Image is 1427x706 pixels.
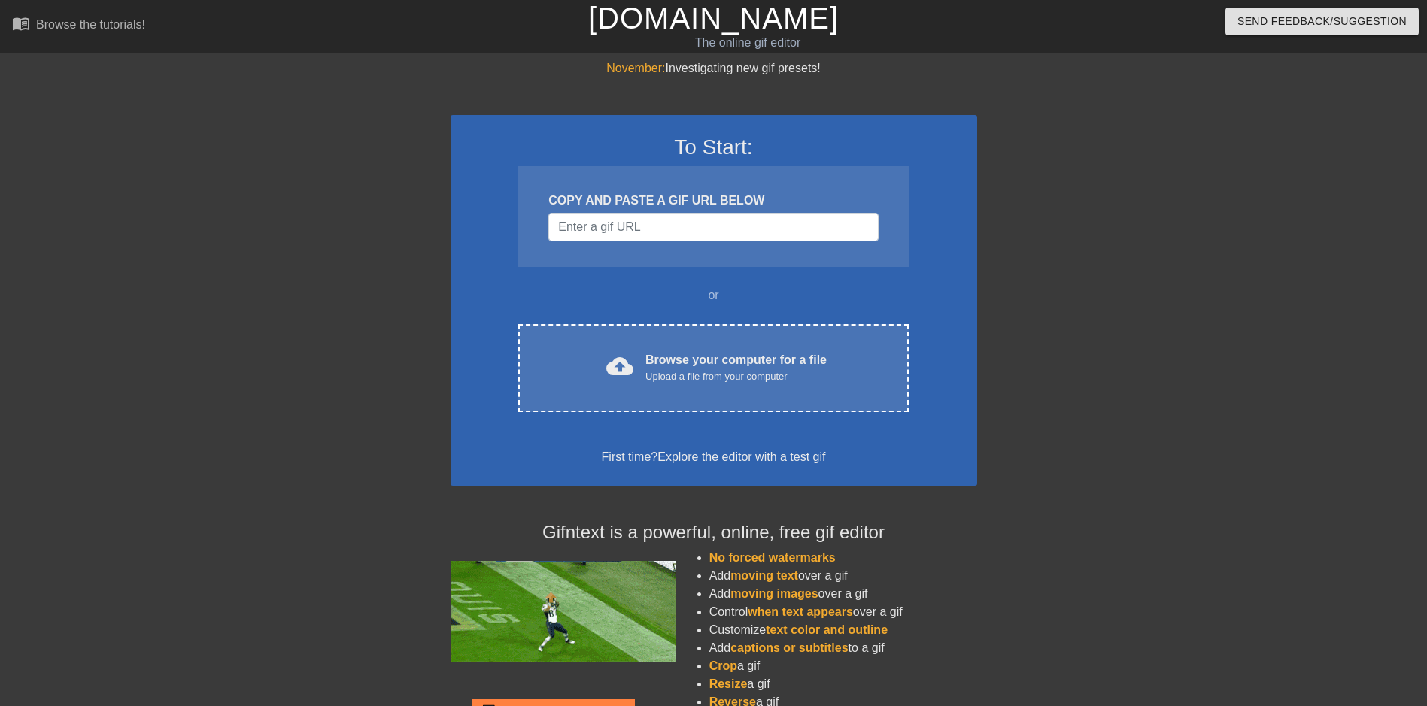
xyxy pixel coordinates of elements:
[709,567,977,585] li: Add over a gif
[483,34,1012,52] div: The online gif editor
[645,351,827,384] div: Browse your computer for a file
[709,659,737,672] span: Crop
[709,621,977,639] li: Customize
[1225,8,1419,35] button: Send Feedback/Suggestion
[709,675,977,693] li: a gif
[730,587,818,600] span: moving images
[470,448,958,466] div: First time?
[766,623,888,636] span: text color and outline
[709,585,977,603] li: Add over a gif
[451,59,977,77] div: Investigating new gif presets!
[606,62,665,74] span: November:
[709,551,836,564] span: No forced watermarks
[709,639,977,657] li: Add to a gif
[588,2,839,35] a: [DOMAIN_NAME]
[709,657,977,675] li: a gif
[730,641,848,654] span: captions or subtitles
[709,677,748,690] span: Resize
[548,213,878,241] input: Username
[606,353,633,380] span: cloud_upload
[36,18,145,31] div: Browse the tutorials!
[709,603,977,621] li: Control over a gif
[12,14,30,32] span: menu_book
[490,286,938,305] div: or
[451,561,676,662] img: football_small.gif
[657,450,825,463] a: Explore the editor with a test gif
[12,14,145,38] a: Browse the tutorials!
[470,135,958,160] h3: To Start:
[548,192,878,210] div: COPY AND PASTE A GIF URL BELOW
[645,369,827,384] div: Upload a file from your computer
[451,522,977,544] h4: Gifntext is a powerful, online, free gif editor
[730,569,798,582] span: moving text
[1237,12,1407,31] span: Send Feedback/Suggestion
[748,605,853,618] span: when text appears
